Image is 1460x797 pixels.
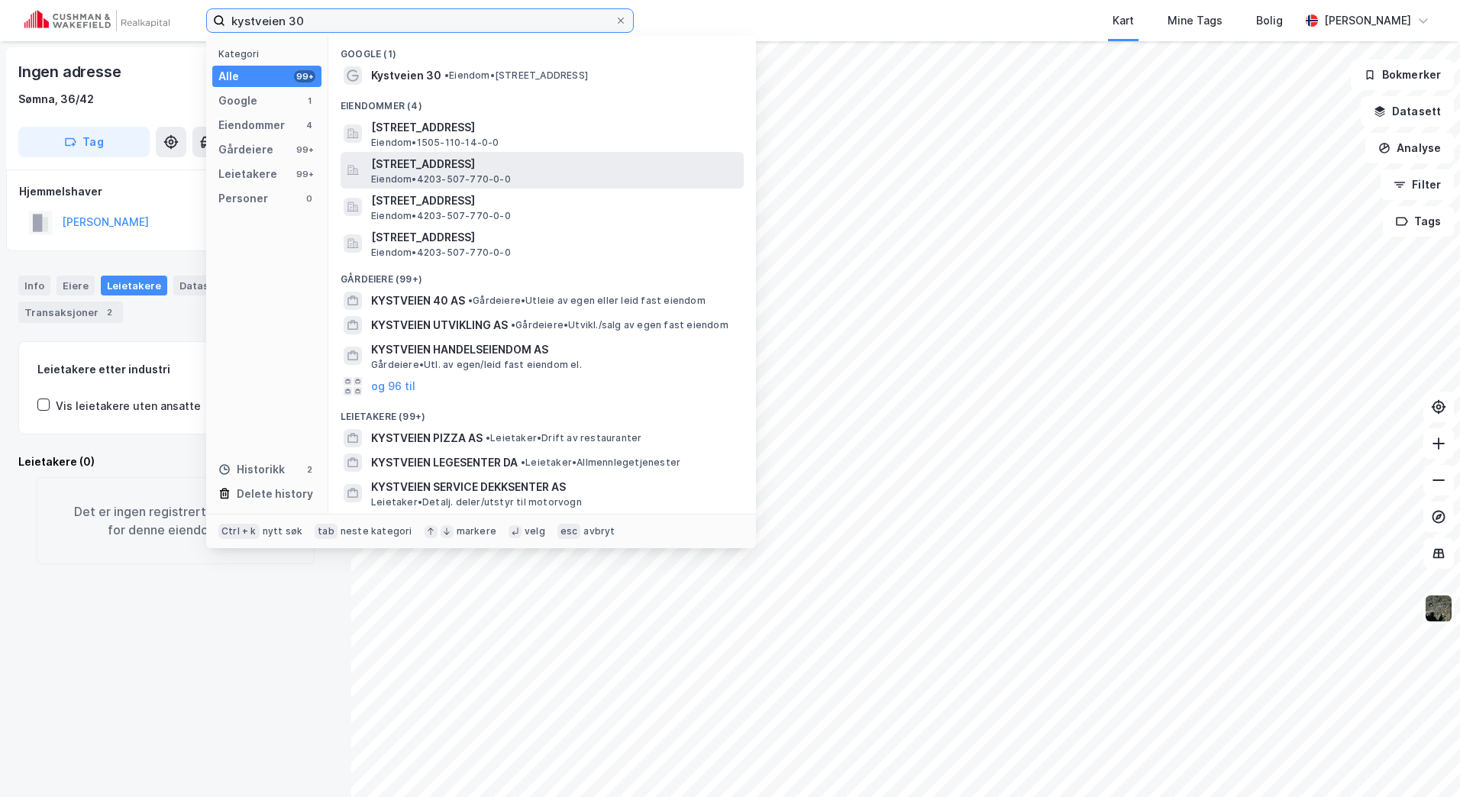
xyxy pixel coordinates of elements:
iframe: Chat Widget [1384,724,1460,797]
div: Leietakere [101,276,167,295]
div: Kart [1113,11,1134,30]
div: 0 [303,192,315,205]
span: • [486,432,490,444]
span: KYSTVEIEN SERVICE DEKKSENTER AS [371,478,738,496]
div: Datasett [173,276,231,295]
div: neste kategori [341,525,412,537]
span: KYSTVEIEN PIZZA AS [371,429,483,447]
button: og 96 til [371,377,415,395]
div: Eiere [57,276,95,295]
div: 2 [303,463,315,476]
span: Leietaker • Drift av restauranter [486,432,641,444]
button: Analyse [1365,133,1454,163]
div: Historikk [218,460,285,479]
button: Tag [18,127,150,157]
span: • [444,69,449,81]
span: Kystveien 30 [371,66,441,85]
span: Gårdeiere • Utl. av egen/leid fast eiendom el. [371,359,582,371]
div: 99+ [294,168,315,180]
span: KYSTVEIEN 40 AS [371,292,465,310]
div: Kontrollprogram for chat [1384,724,1460,797]
input: Søk på adresse, matrikkel, gårdeiere, leietakere eller personer [225,9,615,32]
div: Bolig [1256,11,1283,30]
div: Eiendommer (4) [328,88,756,115]
span: Leietaker • Allmennlegetjenester [521,457,680,469]
span: Gårdeiere • Utleie av egen eller leid fast eiendom [468,295,706,307]
img: 9k= [1424,594,1453,623]
div: Leietakere (99+) [328,398,756,426]
span: [STREET_ADDRESS] [371,118,738,137]
span: • [521,457,525,468]
span: • [468,295,473,306]
div: 2 [102,305,117,320]
div: Personer [218,189,268,208]
div: Vis leietakere uten ansatte [56,397,201,415]
div: Gårdeiere (99+) [328,261,756,289]
div: Info [18,276,50,295]
span: Leietaker • Detalj. deler/utstyr til motorvogn [371,496,582,508]
span: Eiendom • [STREET_ADDRESS] [444,69,588,82]
div: Leietakere [218,165,277,183]
div: velg [525,525,545,537]
div: Hjemmelshaver [19,182,332,201]
button: Filter [1381,169,1454,200]
button: Datasett [1361,96,1454,127]
div: Delete history [237,485,313,503]
div: Ctrl + k [218,524,260,539]
div: Mine Tags [1168,11,1223,30]
div: Sømna, 36/42 [18,90,94,108]
div: Kategori [218,48,321,60]
div: Alle [218,67,239,86]
span: Gårdeiere • Utvikl./salg av egen fast eiendom [511,319,728,331]
span: [STREET_ADDRESS] [371,192,738,210]
span: Eiendom • 1505-110-14-0-0 [371,137,499,149]
span: KYSTVEIEN LEGESENTER DA [371,453,518,472]
span: [STREET_ADDRESS] [371,155,738,173]
div: 4 [303,119,315,131]
div: 99+ [294,144,315,156]
div: Google [218,92,257,110]
div: 1 [303,95,315,107]
div: markere [457,525,496,537]
div: Det er ingen registrerte leietakere for denne eiendommen [37,477,315,564]
span: Eiendom • 4203-507-770-0-0 [371,173,511,186]
div: Leietakere (0) [18,453,333,471]
div: 99+ [294,70,315,82]
div: Eiendommer [218,116,285,134]
button: Bokmerker [1351,60,1454,90]
div: Ingen adresse [18,60,124,84]
span: Eiendom • 4203-507-770-0-0 [371,247,511,259]
button: Tags [1383,206,1454,237]
div: avbryt [583,525,615,537]
div: Google (1) [328,36,756,63]
span: [STREET_ADDRESS] [371,228,738,247]
div: esc [557,524,581,539]
div: nytt søk [263,525,303,537]
span: Eiendom • 4203-507-770-0-0 [371,210,511,222]
img: cushman-wakefield-realkapital-logo.202ea83816669bd177139c58696a8fa1.svg [24,10,170,31]
span: KYSTVEIEN UTVIKLING AS [371,316,508,334]
div: Gårdeiere [218,140,273,159]
div: tab [315,524,338,539]
span: KYSTVEIEN HANDELSEIENDOM AS [371,340,738,359]
div: [PERSON_NAME] [1324,11,1411,30]
div: Leietakere etter industri [37,360,314,379]
div: Transaksjoner [18,302,123,323]
span: • [511,319,515,331]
